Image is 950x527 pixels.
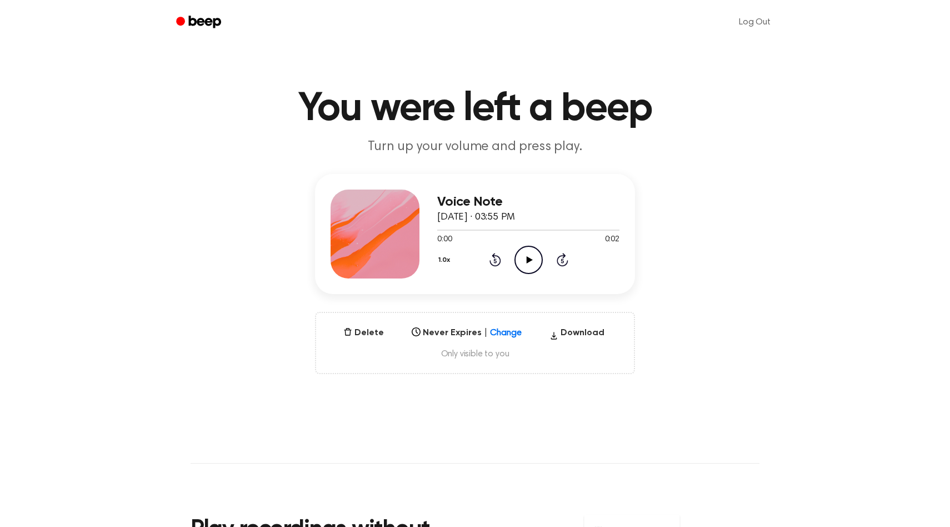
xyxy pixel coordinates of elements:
[728,9,782,36] a: Log Out
[339,326,388,340] button: Delete
[191,89,759,129] h1: You were left a beep
[437,212,515,222] span: [DATE] · 03:55 PM
[437,234,452,246] span: 0:00
[545,326,609,344] button: Download
[262,138,688,156] p: Turn up your volume and press play.
[168,12,231,33] a: Beep
[329,349,621,360] span: Only visible to you
[605,234,619,246] span: 0:02
[437,251,454,270] button: 1.0x
[437,195,619,210] h3: Voice Note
